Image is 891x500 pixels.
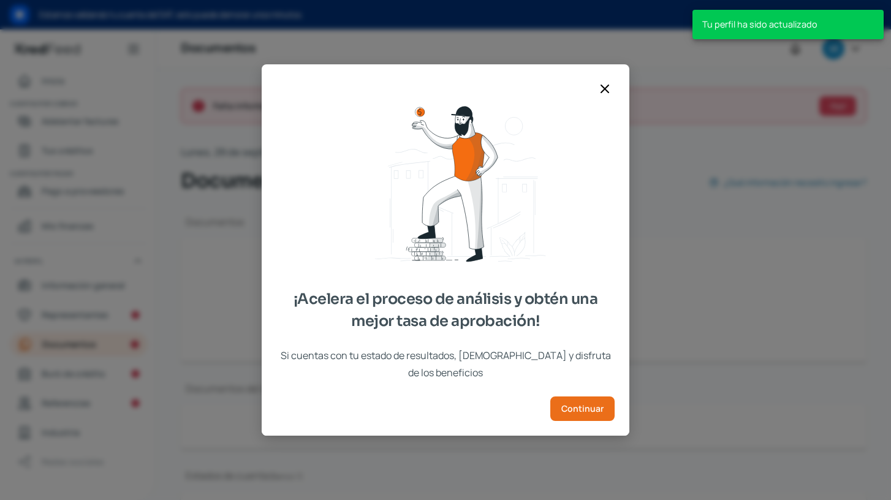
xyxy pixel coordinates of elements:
[550,396,615,421] button: Continuar
[329,99,562,273] img: ¡Acelera el proceso de análisis y obtén una mejor tasa de aprobación!
[276,288,615,332] span: ¡Acelera el proceso de análisis y obtén una mejor tasa de aprobación!
[561,404,604,413] span: Continuar
[692,10,884,39] div: Tu perfil ha sido actualizado
[276,347,615,382] span: Si cuentas con tu estado de resultados, [DEMOGRAPHIC_DATA] y disfruta de los beneficios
